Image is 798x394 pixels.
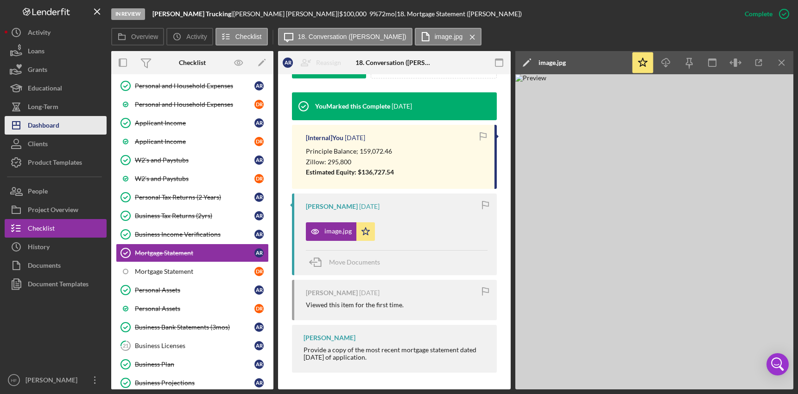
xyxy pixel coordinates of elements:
[395,10,522,18] div: | 18. Mortgage Statement ([PERSON_NAME])
[28,153,82,174] div: Product Templates
[116,114,269,132] a: Applicant IncomeAR
[135,175,254,182] div: W2's and Paystubs
[5,182,107,200] button: People
[316,53,341,72] div: Reassign
[5,135,107,153] button: Clients
[254,341,264,350] div: A R
[306,168,394,176] strong: Estimated Equity: $136,727.54
[254,230,264,239] div: A R
[116,355,269,374] a: Business PlanAR
[5,238,107,256] button: History
[28,23,51,44] div: Activity
[359,203,380,210] time: 2025-07-17 19:59
[359,289,380,297] time: 2025-07-17 19:57
[111,28,164,45] button: Overview
[278,53,350,72] button: ARReassign
[28,79,62,100] div: Educational
[135,194,254,201] div: Personal Tax Returns (2 Years)
[345,134,365,142] time: 2025-07-17 20:03
[306,146,394,156] p: Principle Balance; 159,072.46
[5,256,107,275] button: Documents
[116,207,269,225] a: Business Tax Returns (2yrs)AR
[5,116,107,135] button: Dashboard
[5,200,107,219] button: Project Overview
[28,200,78,221] div: Project Overview
[116,262,269,281] a: Mortgage StatementDR
[5,97,107,116] button: Long-Term
[304,334,355,342] div: [PERSON_NAME]
[116,244,269,262] a: Mortgage StatementAR
[5,23,107,42] button: Activity
[28,42,44,63] div: Loans
[378,10,395,18] div: 72 mo
[329,258,380,266] span: Move Documents
[254,360,264,369] div: A R
[392,103,412,110] time: 2025-07-17 20:03
[5,153,107,172] button: Product Templates
[116,95,269,114] a: Personal and Household ExpensesDR
[116,374,269,392] a: Business ProjectionsAR
[5,60,107,79] a: Grants
[415,28,482,45] button: image.jpg
[11,378,17,383] text: HF
[306,251,389,274] button: Move Documents
[28,238,50,258] div: History
[28,256,61,277] div: Documents
[111,8,145,20] div: In Review
[116,318,269,336] a: Business Bank Statements (3mos)AR
[135,305,254,312] div: Personal Assets
[28,275,89,296] div: Document Templates
[5,79,107,97] button: Educational
[152,10,233,18] div: |
[28,135,48,155] div: Clients
[306,134,343,142] div: [Internal] You
[135,101,254,108] div: Personal and Household Expenses
[254,304,264,313] div: D R
[135,342,254,349] div: Business Licenses
[135,156,254,164] div: W2's and Paystubs
[324,227,352,235] div: image.jpg
[435,33,463,40] label: image.jpg
[116,188,269,207] a: Personal Tax Returns (2 Years)AR
[306,289,358,297] div: [PERSON_NAME]
[278,28,412,45] button: 18. Conversation ([PERSON_NAME])
[116,132,269,151] a: Applicant IncomeDR
[306,301,404,309] div: Viewed this item for the first time.
[28,182,48,203] div: People
[135,138,254,145] div: Applicant Income
[254,285,264,295] div: A R
[135,82,254,90] div: Personal and Household Expenses
[254,118,264,128] div: A R
[254,323,264,332] div: A R
[254,174,264,183] div: D R
[254,100,264,109] div: D R
[135,231,254,238] div: Business Income Verifications
[369,10,378,18] div: 9 %
[254,81,264,90] div: A R
[306,222,375,241] button: image.jpg
[538,59,566,66] div: image.jpg
[135,323,254,331] div: Business Bank Statements (3mos)
[186,33,207,40] label: Activity
[254,155,264,165] div: A R
[254,378,264,388] div: A R
[766,353,789,375] div: Open Intercom Messenger
[135,249,254,257] div: Mortgage Statement
[233,10,339,18] div: [PERSON_NAME] [PERSON_NAME] |
[5,275,107,293] button: Document Templates
[254,193,264,202] div: A R
[5,219,107,238] button: Checklist
[116,281,269,299] a: Personal AssetsAR
[28,97,58,118] div: Long-Term
[306,157,394,167] p: Zillow: 295,800
[315,103,390,110] div: You Marked this Complete
[23,371,83,392] div: [PERSON_NAME]
[254,267,264,276] div: D R
[116,299,269,318] a: Personal AssetsDR
[123,342,128,349] tspan: 21
[5,42,107,60] a: Loans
